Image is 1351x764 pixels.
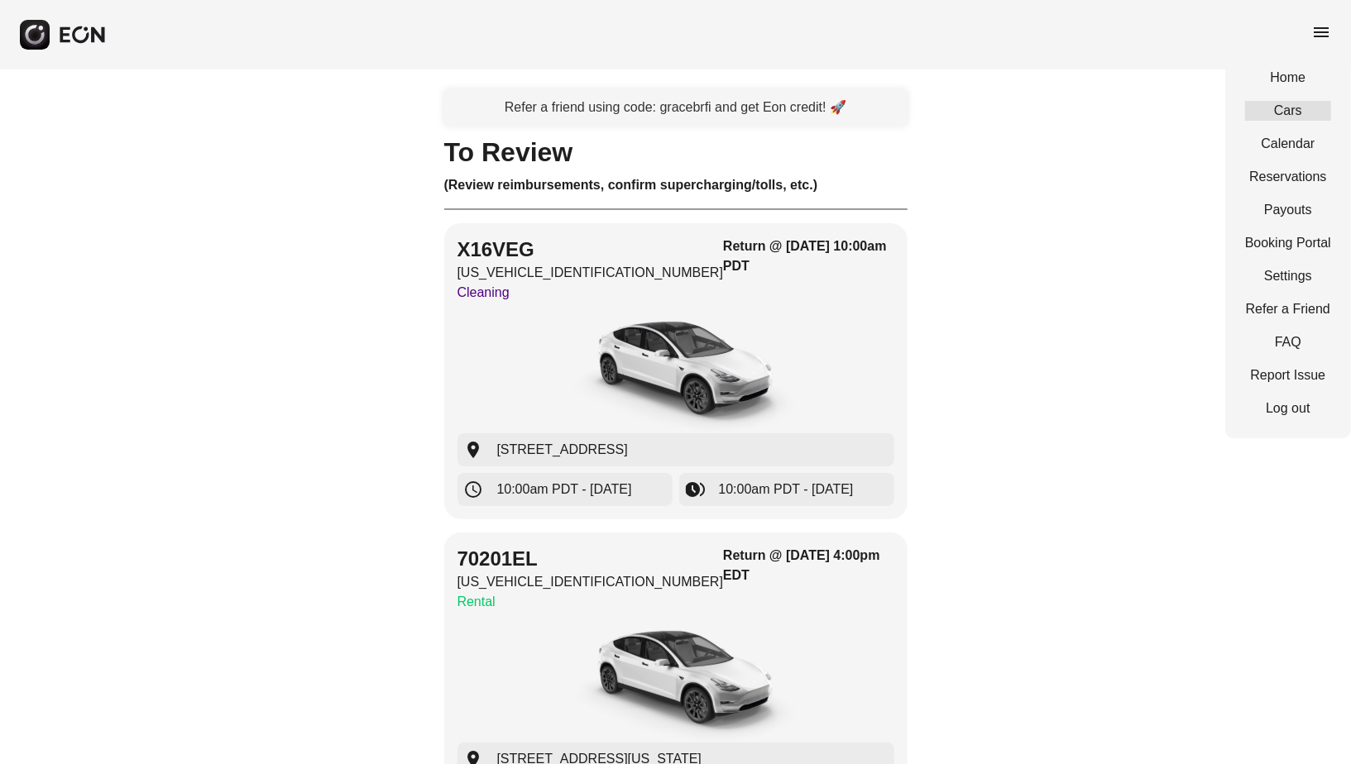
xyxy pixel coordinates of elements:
img: car [552,618,800,743]
span: schedule [464,480,484,499]
img: car [552,309,800,433]
a: Reservations [1245,167,1331,187]
a: Settings [1245,266,1331,286]
p: Cleaning [458,283,724,303]
p: [US_VEHICLE_IDENTIFICATION_NUMBER] [458,572,724,592]
span: 10:00am PDT - [DATE] [497,480,632,499]
button: X16VEG[US_VEHICLE_IDENTIFICATION_NUMBER]CleaningReturn @ [DATE] 10:00am PDTcar[STREET_ADDRESS]10:... [444,223,908,519]
h2: 70201EL [458,546,724,572]
a: Calendar [1245,134,1331,154]
a: Home [1245,68,1331,88]
span: menu [1311,22,1331,42]
a: Log out [1245,399,1331,418]
a: Refer a friend using code: gracebrfi and get Eon credit! 🚀 [444,89,908,126]
a: Cars [1245,101,1331,121]
h3: (Review reimbursements, confirm supercharging/tolls, etc.) [444,175,908,195]
a: Refer a Friend [1245,299,1331,319]
p: Rental [458,592,724,612]
a: Booking Portal [1245,233,1331,253]
h3: Return @ [DATE] 10:00am PDT [723,236,893,276]
span: browse_gallery [686,480,706,499]
a: Report Issue [1245,365,1331,385]
a: FAQ [1245,332,1331,352]
span: [STREET_ADDRESS] [497,440,628,460]
h2: X16VEG [458,236,724,263]
a: Payouts [1245,200,1331,220]
p: [US_VEHICLE_IDENTIFICATION_NUMBER] [458,263,724,283]
span: location_on [464,440,484,460]
h1: To Review [444,142,908,162]
span: 10:00am PDT - [DATE] [719,480,854,499]
h3: Return @ [DATE] 4:00pm EDT [723,546,893,585]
